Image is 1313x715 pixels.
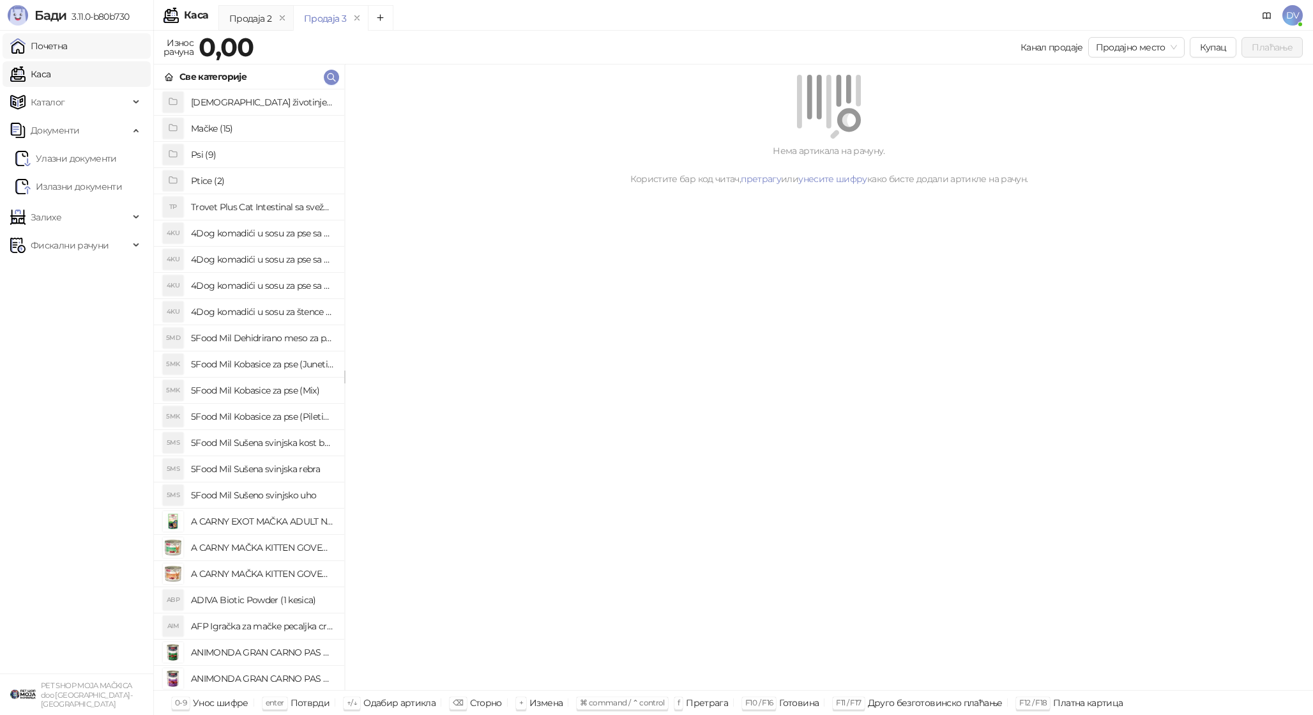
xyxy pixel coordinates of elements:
[1019,698,1047,707] span: F12 / F18
[193,695,248,711] div: Унос шифре
[191,354,334,374] h4: 5Food Mil Kobasice za pse (Junetina)
[163,459,183,479] div: 5MS
[1241,37,1303,58] button: Плаћање
[41,681,132,709] small: PET SHOP MOJA MAČKICA doo [GEOGRAPHIC_DATA]-[GEOGRAPHIC_DATA]
[191,459,334,479] h4: 5Food Mil Sušena svinjska rebra
[798,173,867,185] a: унесите шифру
[163,354,183,374] div: 5MK
[1053,695,1123,711] div: Платна картица
[163,537,183,558] img: Slika
[360,144,1298,186] div: Нема артикала на рачуну. Користите бар код читач, или како бисте додали артикле на рачун.
[191,92,334,112] h4: [DEMOGRAPHIC_DATA] životinje (3)
[163,406,183,427] div: 5MK
[191,642,334,663] h4: ANIMONDA GRAN CARNO PAS ADULT GOVEDINA I DIVLJAČ 800g
[191,275,334,296] h4: 4Dog komadići u sosu za pse sa piletinom i govedinom (4x100g)
[191,328,334,348] h4: 5Food Mil Dehidrirano meso za pse
[163,642,183,663] img: Slika
[191,668,334,689] h4: ANIMONDA GRAN CARNO PAS ADULT GOVEDINA I JAGNJETINA 800g
[191,485,334,505] h4: 5Food Mil Sušeno svinjsko uho
[163,668,183,689] img: Slika
[580,698,665,707] span: ⌘ command / ⌃ control
[229,12,271,26] div: Продаја 2
[34,8,66,23] span: Бади
[868,695,1003,711] div: Друго безготовинско плаћање
[678,698,679,707] span: f
[31,118,79,143] span: Документи
[686,695,728,711] div: Претрага
[15,146,117,171] a: Ulazni dokumentiУлазни документи
[163,328,183,348] div: 5MD
[199,31,254,63] strong: 0,00
[163,564,183,584] img: Slika
[163,275,183,296] div: 4KU
[10,33,68,59] a: Почетна
[1096,38,1177,57] span: Продајно место
[453,698,463,707] span: ⌫
[779,695,819,711] div: Готовина
[191,171,334,191] h4: Ptice (2)
[745,698,773,707] span: F10 / F16
[291,695,330,711] div: Потврди
[184,10,208,20] div: Каса
[163,433,183,453] div: 5MS
[163,380,183,401] div: 5MK
[191,249,334,270] h4: 4Dog komadići u sosu za pse sa piletinom (100g)
[163,302,183,322] div: 4KU
[741,173,781,185] a: претрагу
[31,204,61,230] span: Залихе
[529,695,563,711] div: Измена
[349,13,365,24] button: remove
[191,380,334,401] h4: 5Food Mil Kobasice za pse (Mix)
[191,406,334,427] h4: 5Food Mil Kobasice za pse (Piletina)
[191,433,334,453] h4: 5Food Mil Sušena svinjska kost buta
[836,698,861,707] span: F11 / F17
[368,5,393,31] button: Add tab
[154,89,344,690] div: grid
[31,233,109,258] span: Фискални рачуни
[66,11,129,22] span: 3.11.0-b80b730
[191,144,334,165] h4: Psi (9)
[163,223,183,243] div: 4KU
[191,118,334,139] h4: Mačke (15)
[191,537,334,558] h4: A CARNY MAČKA KITTEN GOVEDINA,PILETINA I ZEC 200g
[163,485,183,505] div: 5MS
[266,698,284,707] span: enter
[274,13,291,24] button: remove
[1257,5,1277,26] a: Документација
[1021,40,1083,54] div: Канал продаје
[519,698,523,707] span: +
[191,197,334,217] h4: Trovet Plus Cat Intestinal sa svežom ribom (85g)
[8,5,28,26] img: Logo
[1282,5,1303,26] span: DV
[304,12,346,26] div: Продаја 3
[363,695,436,711] div: Одабир артикла
[179,70,247,84] div: Све категорије
[163,616,183,636] div: AIM
[1190,37,1237,58] button: Купац
[10,682,36,707] img: 64x64-companyLogo-9f44b8df-f022-41eb-b7d6-300ad218de09.png
[191,511,334,532] h4: A CARNY EXOT MAČKA ADULT NOJ 85g
[31,89,65,115] span: Каталог
[191,302,334,322] h4: 4Dog komadići u sosu za štence sa piletinom (100g)
[163,511,183,532] img: Slika
[163,249,183,270] div: 4KU
[15,174,122,199] a: Излазни документи
[10,61,50,87] a: Каса
[191,564,334,584] h4: A CARNY MAČKA KITTEN GOVEDINA,TELETINA I PILETINA 200g
[191,223,334,243] h4: 4Dog komadići u sosu za pse sa govedinom (100g)
[191,590,334,610] h4: ADIVA Biotic Powder (1 kesica)
[161,35,196,60] div: Износ рачуна
[470,695,502,711] div: Сторно
[163,197,183,217] div: TP
[163,590,183,610] div: ABP
[347,698,357,707] span: ↑/↓
[191,616,334,636] h4: AFP Igračka za mačke pecaljka crveni čupavac
[175,698,186,707] span: 0-9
